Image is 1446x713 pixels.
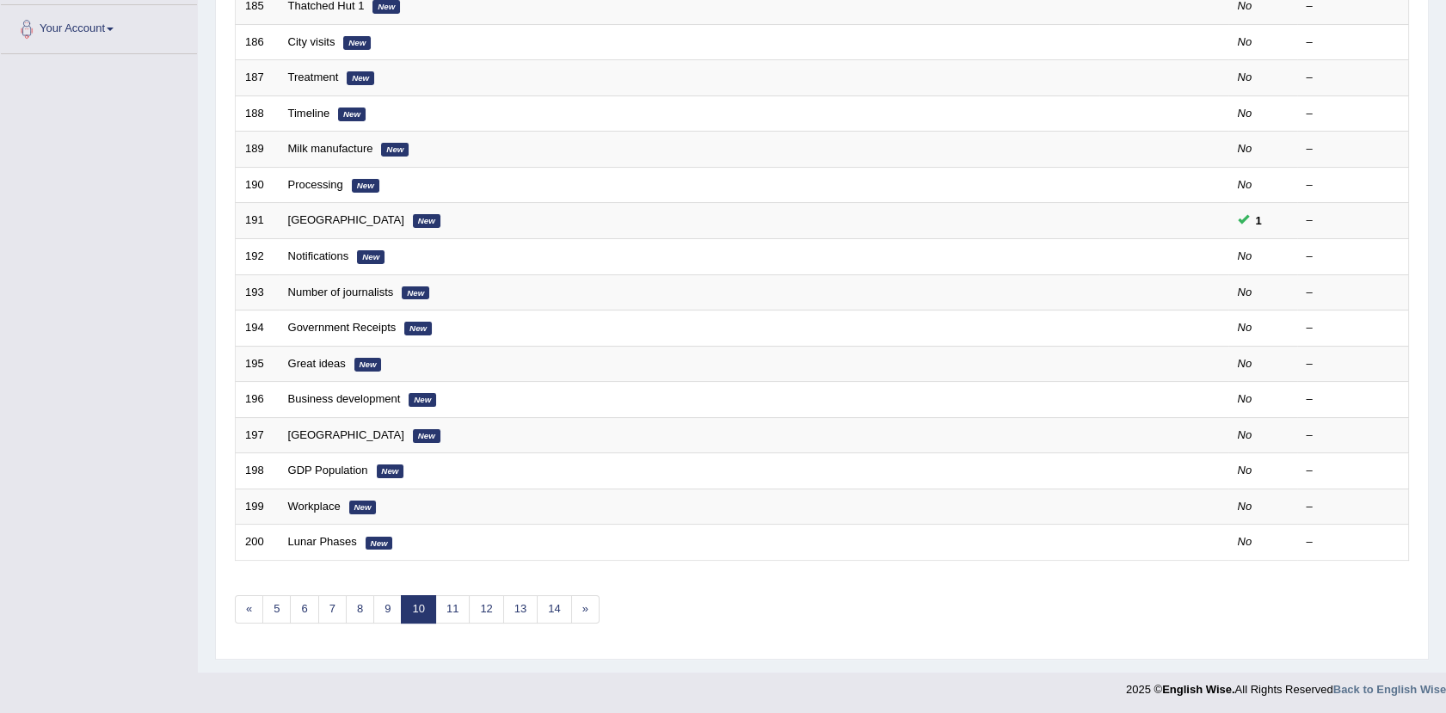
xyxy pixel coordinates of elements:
td: 189 [236,132,279,168]
em: No [1238,392,1252,405]
td: 192 [236,238,279,274]
em: New [352,179,379,193]
em: New [413,214,440,228]
a: » [571,595,600,624]
td: 198 [236,453,279,489]
em: New [347,71,374,85]
div: – [1307,212,1400,229]
a: 13 [503,595,538,624]
em: New [357,250,385,264]
div: – [1307,391,1400,408]
a: 14 [537,595,571,624]
em: No [1238,428,1252,441]
a: Back to English Wise [1333,683,1446,696]
td: 197 [236,417,279,453]
em: No [1238,535,1252,548]
em: No [1238,464,1252,476]
em: No [1238,71,1252,83]
a: Great ideas [288,357,346,370]
a: 11 [435,595,470,624]
div: – [1307,499,1400,515]
div: – [1307,320,1400,336]
em: No [1238,500,1252,513]
td: 187 [236,60,279,96]
em: No [1238,357,1252,370]
em: New [381,143,409,157]
a: 8 [346,595,374,624]
a: City visits [288,35,335,48]
div: 2025 © All Rights Reserved [1126,673,1446,698]
a: Treatment [288,71,339,83]
em: New [343,36,371,50]
a: Lunar Phases [288,535,357,548]
a: Milk manufacture [288,142,373,155]
a: 9 [373,595,402,624]
a: Timeline [288,107,330,120]
a: Business development [288,392,401,405]
td: 200 [236,525,279,561]
div: – [1307,427,1400,444]
a: 5 [262,595,291,624]
a: 7 [318,595,347,624]
a: 12 [469,595,503,624]
td: 195 [236,346,279,382]
em: No [1238,35,1252,48]
a: 10 [401,595,435,624]
div: – [1307,177,1400,194]
a: GDP Population [288,464,368,476]
div: – [1307,34,1400,51]
td: 188 [236,95,279,132]
div: – [1307,70,1400,86]
em: No [1238,107,1252,120]
em: New [354,358,382,372]
strong: English Wise. [1162,683,1234,696]
em: New [338,108,366,121]
td: 190 [236,167,279,203]
em: New [377,464,404,478]
a: « [235,595,263,624]
div: – [1307,106,1400,122]
div: – [1307,249,1400,265]
em: No [1238,249,1252,262]
em: No [1238,286,1252,298]
a: Notifications [288,249,349,262]
a: [GEOGRAPHIC_DATA] [288,428,404,441]
em: New [366,537,393,550]
td: 199 [236,489,279,525]
td: 194 [236,310,279,347]
div: – [1307,141,1400,157]
em: New [349,501,377,514]
div: – [1307,463,1400,479]
em: New [413,429,440,443]
a: Government Receipts [288,321,397,334]
a: Processing [288,178,343,191]
em: New [409,393,436,407]
span: You can still take this question [1249,212,1269,230]
a: Number of journalists [288,286,394,298]
em: No [1238,142,1252,155]
td: 193 [236,274,279,310]
td: 186 [236,24,279,60]
em: No [1238,178,1252,191]
a: 6 [290,595,318,624]
em: New [404,322,432,335]
em: No [1238,321,1252,334]
div: – [1307,356,1400,372]
a: [GEOGRAPHIC_DATA] [288,213,404,226]
a: Your Account [1,5,197,48]
a: Workplace [288,500,341,513]
td: 191 [236,203,279,239]
em: New [402,286,429,300]
div: – [1307,534,1400,550]
td: 196 [236,382,279,418]
div: – [1307,285,1400,301]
